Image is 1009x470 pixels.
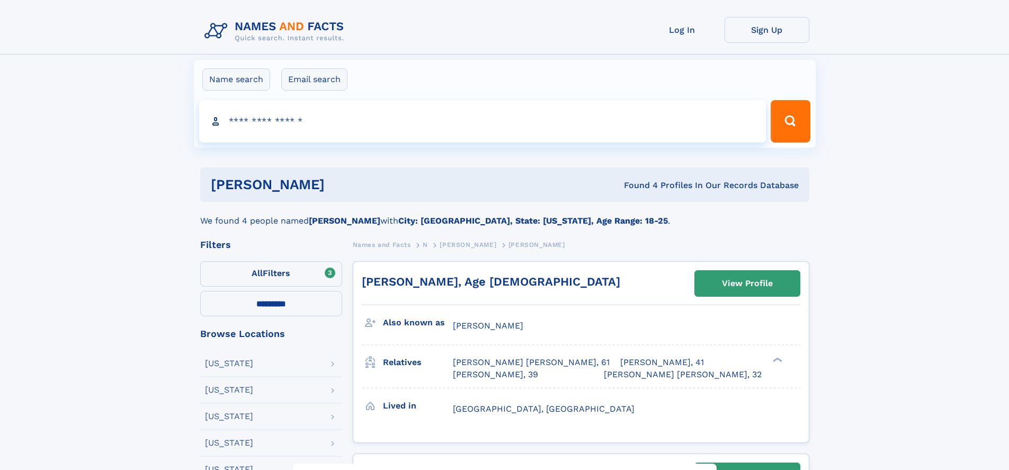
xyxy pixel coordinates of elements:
[453,357,610,368] a: [PERSON_NAME] [PERSON_NAME], 61
[725,17,809,43] a: Sign Up
[200,240,342,250] div: Filters
[252,268,263,278] span: All
[199,100,766,143] input: search input
[309,216,380,226] b: [PERSON_NAME]
[205,386,253,394] div: [US_STATE]
[440,238,496,251] a: [PERSON_NAME]
[604,369,762,380] a: [PERSON_NAME] [PERSON_NAME], 32
[205,439,253,447] div: [US_STATE]
[383,314,453,332] h3: Also known as
[200,261,342,287] label: Filters
[722,271,773,296] div: View Profile
[205,412,253,421] div: [US_STATE]
[353,238,411,251] a: Names and Facts
[200,329,342,339] div: Browse Locations
[440,241,496,249] span: [PERSON_NAME]
[398,216,668,226] b: City: [GEOGRAPHIC_DATA], State: [US_STATE], Age Range: 18-25
[453,404,635,414] span: [GEOGRAPHIC_DATA], [GEOGRAPHIC_DATA]
[508,241,565,249] span: [PERSON_NAME]
[695,271,800,296] a: View Profile
[200,17,353,46] img: Logo Names and Facts
[423,238,428,251] a: N
[474,180,799,191] div: Found 4 Profiles In Our Records Database
[383,353,453,371] h3: Relatives
[383,397,453,415] h3: Lived in
[205,359,253,368] div: [US_STATE]
[453,321,523,331] span: [PERSON_NAME]
[771,100,810,143] button: Search Button
[362,275,620,288] a: [PERSON_NAME], Age [DEMOGRAPHIC_DATA]
[423,241,428,249] span: N
[281,68,347,91] label: Email search
[620,357,704,368] a: [PERSON_NAME], 41
[770,357,783,363] div: ❯
[202,68,270,91] label: Name search
[453,369,538,380] a: [PERSON_NAME], 39
[200,202,809,227] div: We found 4 people named with .
[211,178,475,191] h1: [PERSON_NAME]
[640,17,725,43] a: Log In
